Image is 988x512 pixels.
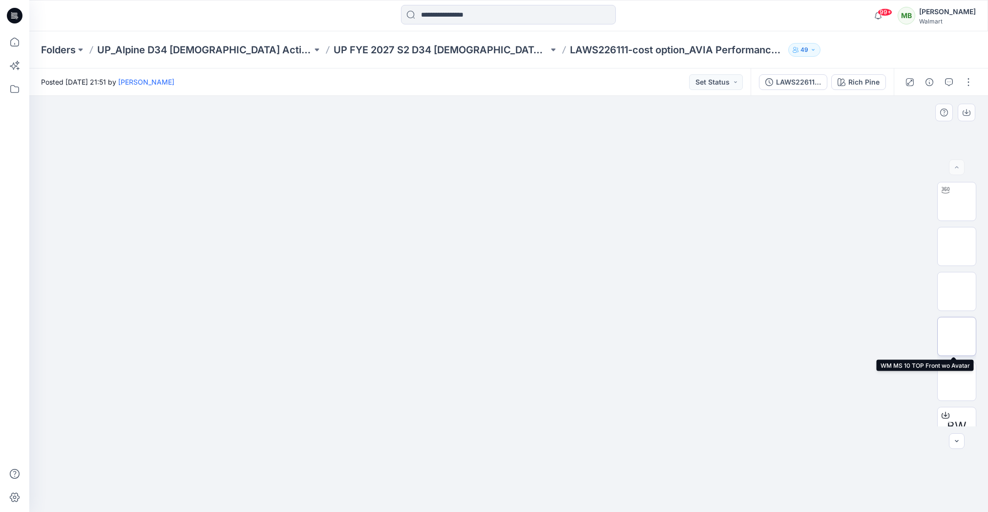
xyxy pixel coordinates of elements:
div: LAWS226111-cost option_AVIA Performance Tennis Dress [776,77,821,88]
span: BW [947,418,967,435]
span: Posted [DATE] 21:51 by [41,77,174,87]
div: Walmart [919,18,976,25]
a: [PERSON_NAME] [118,78,174,86]
a: Folders [41,43,76,57]
button: Details [922,74,937,90]
button: Rich Pine [831,74,886,90]
span: 99+ [878,8,892,16]
p: 49 [800,45,808,55]
a: UP FYE 2027 S2 D34 [DEMOGRAPHIC_DATA] Active Alpine [334,43,548,57]
button: LAWS226111-cost option_AVIA Performance Tennis Dress [759,74,827,90]
div: Rich Pine [848,77,880,88]
div: MB [898,7,915,24]
p: LAWS226111-cost option_AVIA Performance Tennis Dress [570,43,785,57]
button: 49 [788,43,820,57]
div: [PERSON_NAME] [919,6,976,18]
a: UP_Alpine D34 [DEMOGRAPHIC_DATA] Active [97,43,312,57]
